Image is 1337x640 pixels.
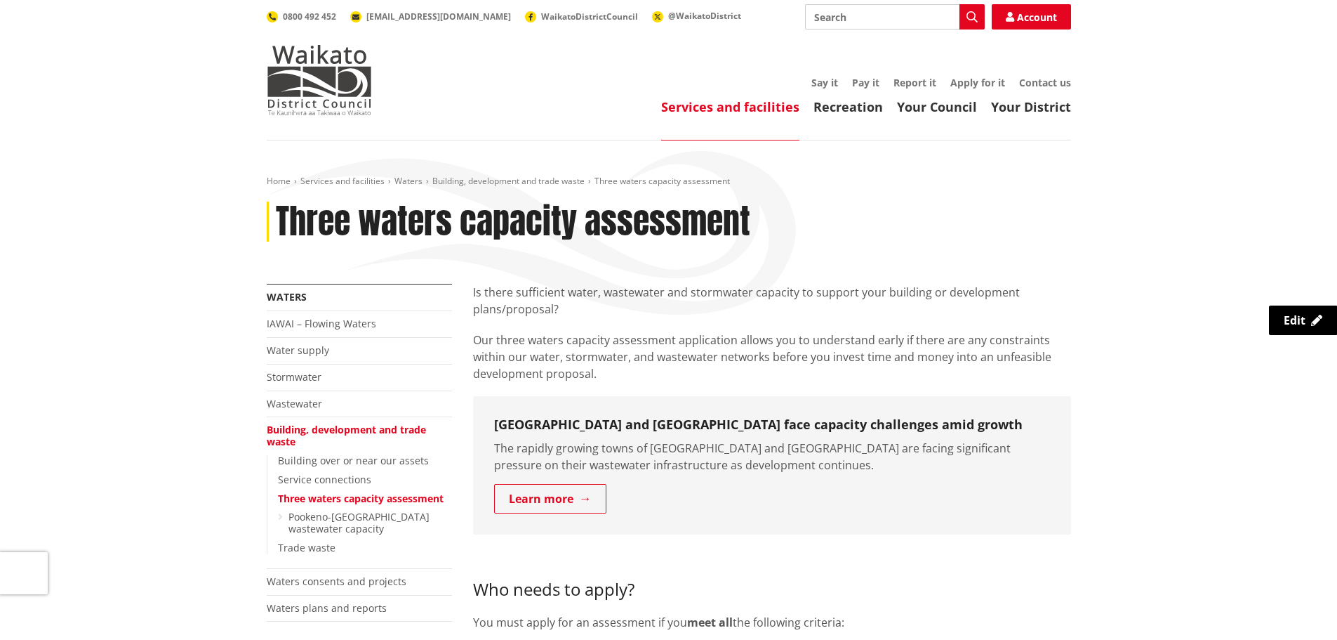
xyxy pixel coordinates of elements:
[473,332,1071,382] p: Our three waters capacity assessment application allows you to understand early if there are any ...
[267,317,376,330] a: IAWAI – Flowing Waters
[805,4,985,30] input: Search input
[278,473,371,486] a: Service connections
[267,11,336,22] a: 0800 492 452
[278,541,335,554] a: Trade waste
[950,76,1005,89] a: Apply for it
[1284,313,1305,328] span: Edit
[661,98,799,115] a: Services and facilities
[278,492,444,505] a: Three waters capacity assessment
[525,11,638,22] a: WaikatoDistrictCouncil
[687,615,733,630] strong: meet all
[366,11,511,22] span: [EMAIL_ADDRESS][DOMAIN_NAME]
[541,11,638,22] span: WaikatoDistrictCouncil
[652,10,741,22] a: @WaikatoDistrict
[1269,306,1337,335] a: Edit
[594,175,730,187] span: Three waters capacity assessment
[473,580,1071,600] h3: Who needs to apply?
[992,4,1071,30] a: Account
[813,98,883,115] a: Recreation
[494,440,1050,474] p: The rapidly growing towns of [GEOGRAPHIC_DATA] and [GEOGRAPHIC_DATA] are facing significant press...
[300,175,385,187] a: Services and facilities
[494,417,1050,433] h3: [GEOGRAPHIC_DATA] and [GEOGRAPHIC_DATA] face capacity challenges amid growth
[494,484,606,514] a: Learn more
[267,344,329,357] a: Water supply
[283,11,336,22] span: 0800 492 452
[267,45,372,115] img: Waikato District Council - Te Kaunihera aa Takiwaa o Waikato
[432,175,585,187] a: Building, development and trade waste
[267,423,426,448] a: Building, development and trade waste
[473,284,1071,318] p: Is there sufficient water, wastewater and stormwater capacity to support your building or develop...
[267,575,406,588] a: Waters consents and projects
[267,175,291,187] a: Home
[893,76,936,89] a: Report it
[991,98,1071,115] a: Your District
[394,175,423,187] a: Waters
[276,202,750,242] h1: Three waters capacity assessment
[278,454,429,467] a: Building over or near our assets
[811,76,838,89] a: Say it
[267,601,387,615] a: Waters plans and reports
[267,397,322,410] a: Wastewater
[473,614,1071,631] p: You must apply for an assessment if you the following criteria:
[852,76,879,89] a: Pay it
[288,510,430,535] a: Pookeno-[GEOGRAPHIC_DATA] wastewater capacity
[267,176,1071,188] nav: breadcrumb
[668,10,741,22] span: @WaikatoDistrict
[1019,76,1071,89] a: Contact us
[267,370,321,384] a: Stormwater
[267,290,307,303] a: Waters
[897,98,977,115] a: Your Council
[350,11,511,22] a: [EMAIL_ADDRESS][DOMAIN_NAME]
